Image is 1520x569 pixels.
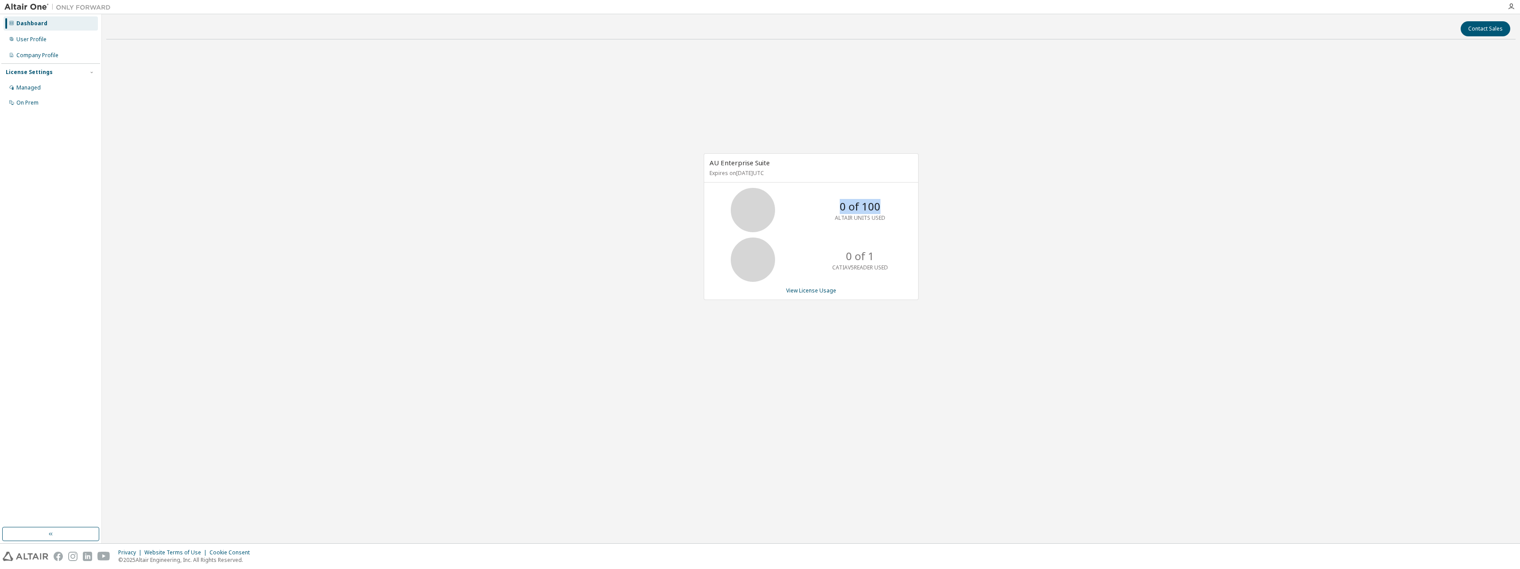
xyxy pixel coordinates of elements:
p: 0 of 100 [840,199,880,214]
p: © 2025 Altair Engineering, Inc. All Rights Reserved. [118,556,255,564]
div: License Settings [6,69,53,76]
img: instagram.svg [68,552,78,561]
div: Cookie Consent [209,549,255,556]
p: CATIAV5READER USED [832,264,888,271]
p: Expires on [DATE] UTC [710,169,911,177]
div: Privacy [118,549,144,556]
img: facebook.svg [54,552,63,561]
div: Website Terms of Use [144,549,209,556]
div: User Profile [16,36,47,43]
a: View License Usage [786,287,836,294]
img: altair_logo.svg [3,552,48,561]
img: youtube.svg [97,552,110,561]
div: Dashboard [16,20,47,27]
button: Contact Sales [1461,21,1510,36]
span: AU Enterprise Suite [710,158,770,167]
div: On Prem [16,99,39,106]
div: Managed [16,84,41,91]
p: ALTAIR UNITS USED [835,214,885,222]
div: Company Profile [16,52,58,59]
p: 0 of 1 [846,249,874,264]
img: linkedin.svg [83,552,92,561]
img: Altair One [4,3,115,12]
